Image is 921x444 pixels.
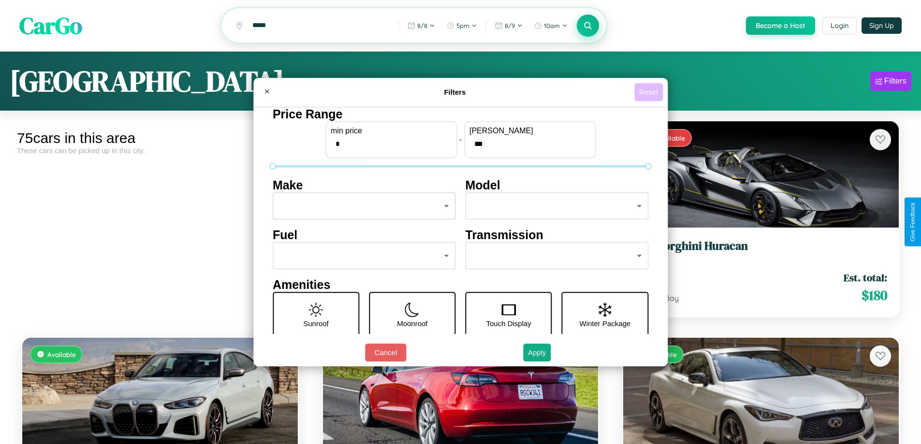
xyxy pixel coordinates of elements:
p: - [459,133,462,146]
h4: Transmission [466,228,649,242]
button: Reset [634,83,663,101]
button: 8/8 [403,18,440,33]
h4: Make [273,178,456,192]
div: Give Feedback [909,202,916,242]
div: These cars can be picked up in this city. [17,146,303,155]
p: Touch Display [486,317,531,330]
button: Apply [523,344,551,361]
label: [PERSON_NAME] [469,127,590,135]
button: Become a Host [746,16,815,35]
span: / day [658,293,679,303]
button: Cancel [365,344,406,361]
p: Sunroof [303,317,329,330]
div: 75 cars in this area [17,130,303,146]
span: Available [47,350,76,358]
h1: [GEOGRAPHIC_DATA] [10,61,284,101]
span: 8 / 8 [417,22,427,29]
h4: Filters [276,88,634,96]
h3: Lamborghini Huracan [635,239,887,253]
h4: Amenities [273,278,648,292]
button: Filters [870,72,911,91]
label: min price [331,127,452,135]
span: 10am [544,22,560,29]
span: 5pm [456,22,469,29]
p: Moonroof [397,317,427,330]
button: 10am [529,18,572,33]
button: 5pm [442,18,482,33]
h4: Model [466,178,649,192]
p: Winter Package [580,317,631,330]
span: $ 180 [862,286,887,305]
button: Login [822,17,857,34]
h4: Price Range [273,107,648,121]
a: Lamborghini Huracan2014 [635,239,887,263]
button: 8/9 [490,18,527,33]
div: Filters [884,76,906,86]
span: 8 / 9 [505,22,515,29]
h4: Fuel [273,228,456,242]
span: Est. total: [844,271,887,285]
span: CarGo [19,10,82,42]
button: Sign Up [862,17,902,34]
